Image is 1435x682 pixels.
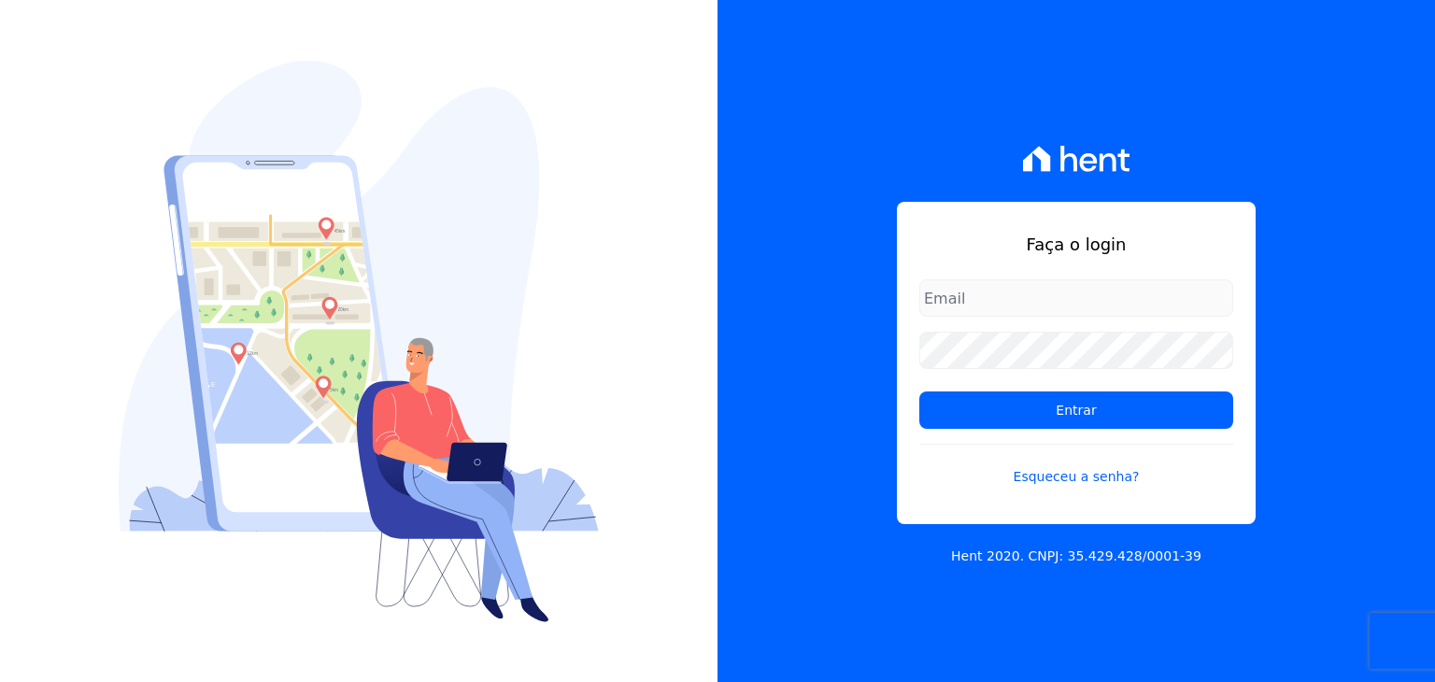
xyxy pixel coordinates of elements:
[951,547,1201,566] p: Hent 2020. CNPJ: 35.429.428/0001-39
[919,232,1233,257] h1: Faça o login
[119,61,599,622] img: Login
[919,391,1233,429] input: Entrar
[919,279,1233,317] input: Email
[919,444,1233,487] a: Esqueceu a senha?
